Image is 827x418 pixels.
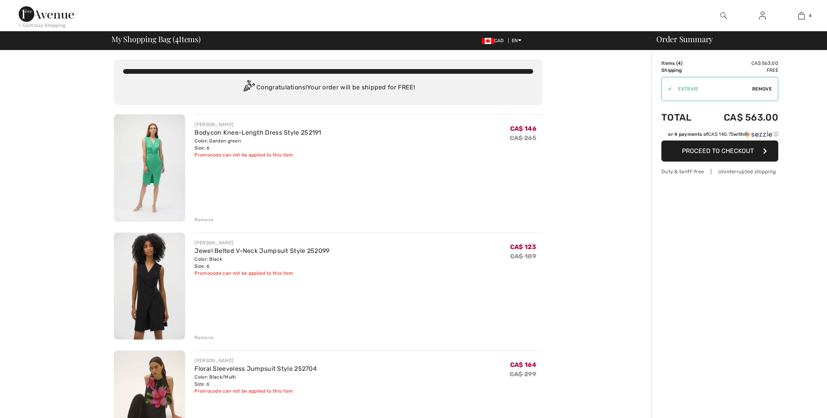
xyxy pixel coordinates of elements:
span: 4 [809,12,811,19]
s: CA$ 189 [510,253,536,260]
div: or 4 payments of with [668,131,778,138]
span: 4 [175,33,179,43]
div: Congratulations! Your order will be shipped for FREE! [123,80,533,96]
div: [PERSON_NAME] [194,239,329,246]
div: [PERSON_NAME] [194,121,321,128]
div: Color: Garden green Size: 6 [194,137,321,151]
div: or 4 payments ofCA$ 140.75withSezzle Click to learn more about Sezzle [661,131,778,141]
span: EN [512,38,521,43]
div: < Continue Shopping [19,22,66,29]
span: Remove [752,85,772,92]
td: Items ( ) [661,60,703,67]
span: 4 [678,60,681,66]
span: CA$ 164 [510,361,536,368]
span: CA$ 123 [510,243,536,251]
td: Free [703,67,778,74]
div: Promocode can not be applied to this item [194,270,329,277]
a: Sign In [753,11,772,21]
s: CA$ 299 [510,370,536,378]
a: 4 [782,11,820,20]
img: 1ère Avenue [19,6,74,22]
td: CA$ 563.00 [703,104,778,131]
div: ✔ [662,85,672,92]
button: Proceed to Checkout [661,141,778,162]
span: Proceed to Checkout [682,147,754,155]
a: Bodycon Knee-Length Dress Style 252191 [194,129,321,136]
img: Congratulation2.svg [241,80,256,96]
div: Remove [194,216,214,223]
img: My Bag [798,11,805,20]
img: Jewel Belted V-Neck Jumpsuit Style 252099 [114,233,185,340]
span: CA$ 146 [510,125,536,132]
div: Duty & tariff-free | Uninterrupted shipping [661,168,778,175]
img: My Info [759,11,766,20]
td: CA$ 563.00 [703,60,778,67]
s: CA$ 265 [510,134,536,142]
div: [PERSON_NAME] [194,357,317,364]
div: Color: Black Size: 6 [194,256,329,270]
img: Canadian Dollar [482,38,494,44]
div: Color: Black/Multi Size: 6 [194,374,317,388]
td: Total [661,104,703,131]
div: Order Summary [647,35,822,43]
a: Jewel Belted V-Neck Jumpsuit Style 252099 [194,247,329,254]
span: My Shopping Bag ( Items) [111,35,201,43]
div: Remove [194,334,214,341]
div: Promocode can not be applied to this item [194,388,317,395]
img: Bodycon Knee-Length Dress Style 252191 [114,114,185,222]
td: Shipping [661,67,703,74]
span: CA$ 140.75 [708,132,733,137]
img: Sezzle [744,131,772,138]
img: search the website [720,11,727,20]
input: Promo code [672,77,752,101]
span: CAD [482,38,507,43]
a: Floral Sleeveless Jumpsuit Style 252704 [194,365,317,372]
div: Promocode can not be applied to this item [194,151,321,158]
